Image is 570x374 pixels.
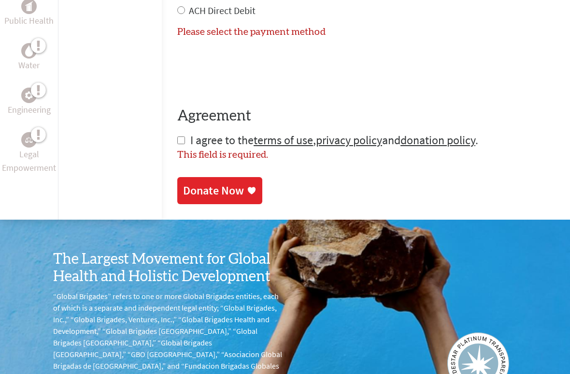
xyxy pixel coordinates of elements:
a: Legal EmpowermentLegal Empowerment [2,133,56,175]
label: This field is required. [177,150,268,160]
img: Legal Empowerment [25,137,33,143]
div: Engineering [21,88,37,104]
img: Engineering [25,92,33,100]
a: privacy policy [316,133,382,148]
a: donation policy [400,133,475,148]
p: Public Health [4,15,54,28]
span: I agree to the , and . [190,133,478,148]
iframe: reCAPTCHA [177,51,324,89]
label: ACH Direct Debit [189,5,256,17]
p: Engineering [8,104,51,117]
p: Water [18,59,40,73]
a: WaterWater [18,44,40,73]
a: EngineeringEngineering [8,88,51,117]
div: Legal Empowerment [21,133,37,148]
img: Water [25,46,33,57]
div: Donate Now [183,183,244,199]
a: Donate Now [177,178,262,205]
div: Water [21,44,37,59]
h3: The Largest Movement for Global Health and Holistic Development [53,251,285,286]
a: terms of use [254,133,313,148]
p: Legal Empowerment [2,148,56,175]
label: Please select the payment method [177,28,326,37]
img: Public Health [25,2,33,12]
h4: Agreement [177,108,555,125]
